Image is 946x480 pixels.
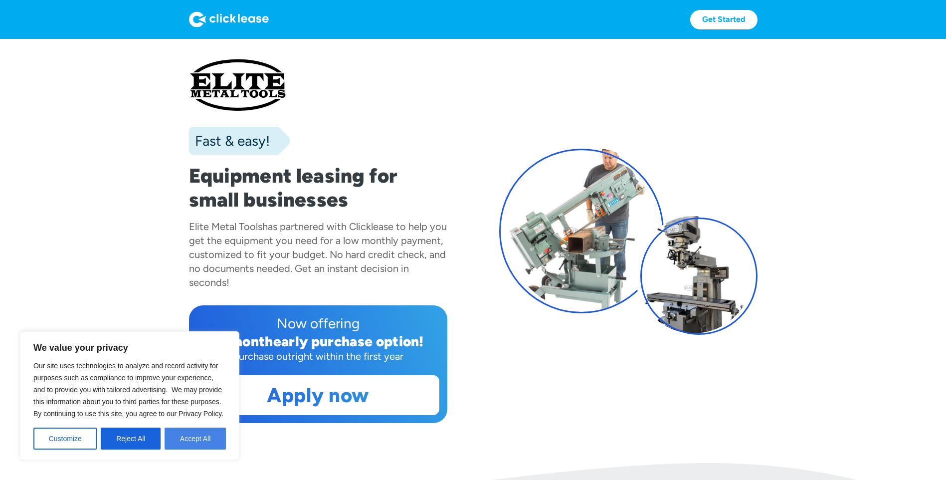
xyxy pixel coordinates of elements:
div: We value your privacy [20,331,239,460]
div: Purchase outright within the first year [197,349,439,363]
button: Accept All [165,428,226,450]
h1: Equipment leasing for small businesses [189,164,447,212]
img: Logo [189,11,269,27]
button: Reject All [101,428,161,450]
a: Apply now [197,376,439,415]
div: Elite Metal Tools [189,221,262,233]
div: 12 month [212,333,273,350]
p: We value your privacy [33,342,226,354]
button: Customize [33,428,97,450]
div: early purchase option! [273,333,424,350]
span: Our site uses technologies to analyze and record activity for purposes such as compliance to impr... [33,362,223,418]
div: Now offering [197,313,439,333]
div: Fast & easy! [189,131,270,151]
div: has partnered with Clicklease to help you get the equipment you need for a low monthly payment, c... [189,221,447,288]
a: Get Started [690,10,757,29]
